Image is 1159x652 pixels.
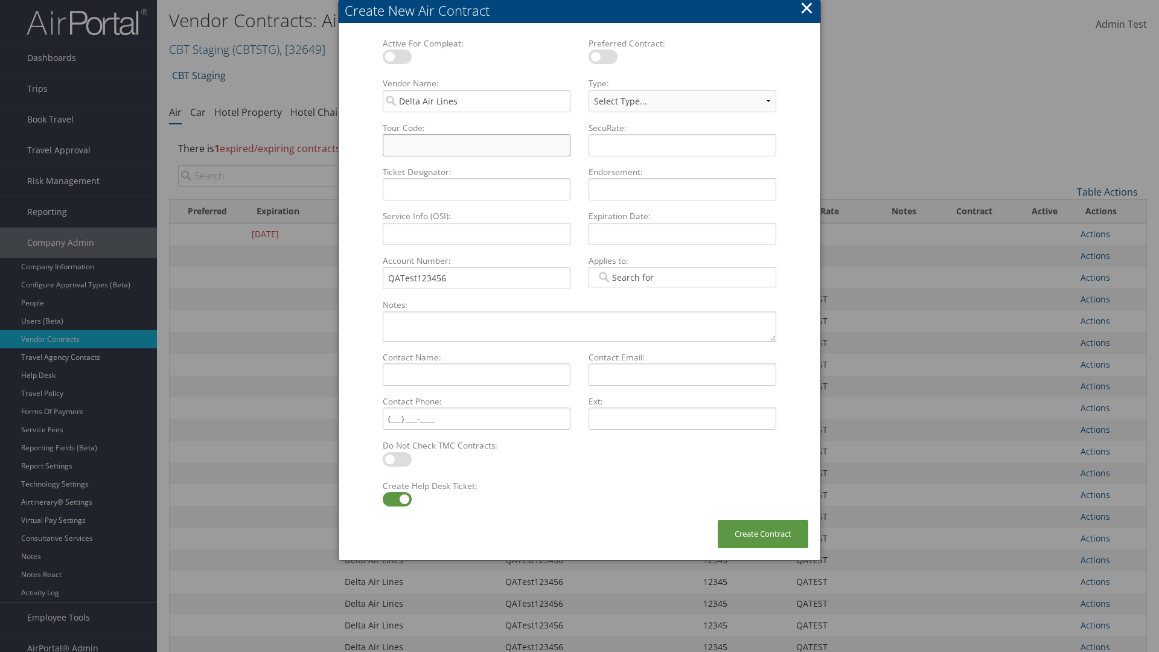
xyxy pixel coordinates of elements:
label: Contact Name: [378,351,575,363]
input: Contact Name: [383,363,570,386]
button: Create Contract [718,520,808,548]
textarea: Notes: [383,312,776,342]
label: Notes: [378,299,781,311]
input: Account Number: [383,267,570,289]
input: Tour Code: [383,134,570,156]
label: Do Not Check TMC Contracts: [378,439,575,452]
label: Applies to: [584,255,781,267]
label: Service Info (OSI): [378,210,575,222]
input: Expiration Date: [589,223,776,245]
label: Expiration Date: [584,210,781,222]
label: Type: [584,77,781,89]
label: Ticket Designator: [378,166,575,178]
label: Contact Email: [584,351,781,363]
input: Ticket Designator: [383,178,570,200]
label: Preferred Contract: [584,37,781,50]
label: Create Help Desk Ticket: [378,480,575,492]
div: Create New Air Contract [345,1,820,20]
label: Ext: [584,395,781,407]
label: Vendor Name: [378,77,575,89]
select: Type: [589,90,776,112]
input: SecuRate: [589,134,776,156]
label: Contact Phone: [378,395,575,407]
input: Contact Email: [589,363,776,386]
input: Applies to: [596,271,664,283]
input: Vendor Name: [383,90,570,112]
label: Endorsement: [584,166,781,178]
input: Endorsement: [589,178,776,200]
input: Ext: [589,407,776,430]
label: SecuRate: [584,122,781,134]
label: Tour Code: [378,122,575,134]
label: Account Number: [378,255,575,267]
label: Active For Compleat: [378,37,575,50]
input: Contact Phone: [383,407,570,430]
input: Service Info (OSI): [383,223,570,245]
